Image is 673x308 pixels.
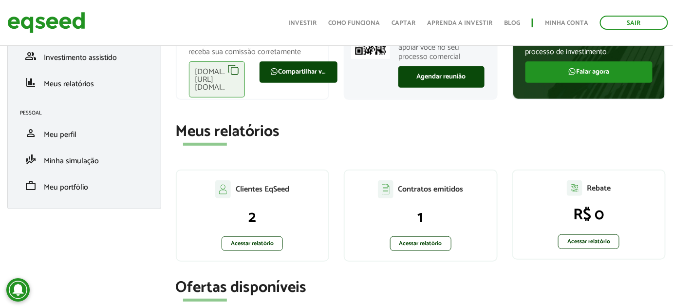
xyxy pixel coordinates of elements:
[44,77,94,91] span: Meus relatórios
[525,38,653,56] p: Tire todas as suas dúvidas sobre o processo de investimento
[176,123,666,140] h2: Meus relatórios
[236,185,289,194] p: Clientes EqSeed
[525,61,653,83] a: Falar agora
[587,184,611,193] p: Rebate
[20,127,149,139] a: personMeu perfil
[328,20,380,26] a: Como funciona
[20,50,149,62] a: groupInvestimento assistido
[390,236,451,251] a: Acessar relatório
[523,206,655,224] p: R$ 0
[398,33,485,61] p: Especialistas prontos para apoiar você no seu processo comercial
[600,16,668,30] a: Sair
[44,154,99,168] span: Minha simulação
[189,38,317,56] p: Compartilhe com seus clientes e receba sua comissão corretamente
[189,61,245,97] div: [DOMAIN_NAME][URL][DOMAIN_NAME]
[44,181,88,194] span: Meu portfólio
[44,128,76,141] span: Meu perfil
[427,20,492,26] a: Aprenda a investir
[25,127,37,139] span: person
[558,234,619,249] a: Acessar relatório
[392,20,415,26] a: Captar
[288,20,317,26] a: Investir
[44,51,117,64] span: Investimento assistido
[355,208,487,227] p: 1
[20,180,149,192] a: workMeu portfólio
[568,68,576,76] img: FaWhatsapp.svg
[13,69,156,96] li: Meus relatórios
[176,279,666,296] h2: Ofertas disponíveis
[20,154,149,165] a: finance_modeMinha simulação
[7,10,85,36] img: EqSeed
[25,77,37,88] span: finance
[545,20,588,26] a: Minha conta
[13,146,156,173] li: Minha simulação
[20,77,149,88] a: financeMeus relatórios
[215,180,231,198] img: agent-clientes.svg
[25,180,37,192] span: work
[398,185,464,194] p: Contratos emitidos
[398,66,485,88] a: Agendar reunião
[13,120,156,146] li: Meu perfil
[25,50,37,62] span: group
[222,236,283,251] a: Acessar relatório
[13,173,156,199] li: Meu portfólio
[504,20,520,26] a: Blog
[270,68,278,76] img: FaWhatsapp.svg
[20,110,156,116] h2: Pessoal
[567,180,582,196] img: agent-relatorio.svg
[25,154,37,165] span: finance_mode
[13,43,156,69] li: Investimento assistido
[378,180,393,198] img: agent-contratos.svg
[260,61,337,83] a: Compartilhar via WhatsApp
[187,208,319,227] p: 2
